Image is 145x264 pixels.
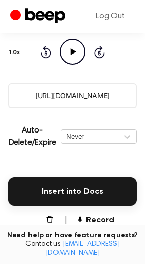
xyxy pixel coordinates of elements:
[64,214,68,239] span: |
[76,214,137,239] button: Record Again
[66,131,112,141] div: Never
[8,44,24,61] button: 1.0x
[8,177,137,206] button: Insert into Docs
[46,241,120,257] a: [EMAIL_ADDRESS][DOMAIN_NAME]
[10,7,68,27] a: Beep
[85,4,135,29] a: Log Out
[20,214,56,239] button: Delete
[8,124,56,149] p: Auto-Delete/Expire
[6,240,139,258] span: Contact us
